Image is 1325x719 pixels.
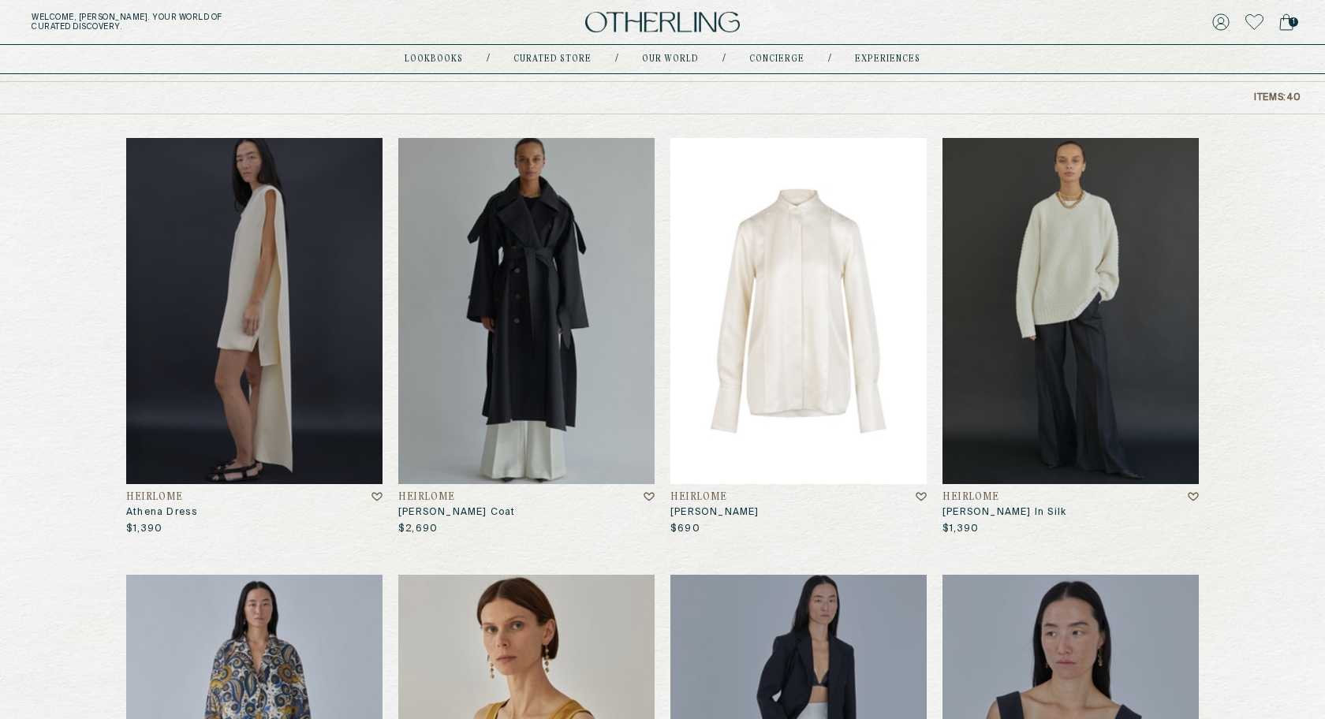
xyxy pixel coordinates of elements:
[942,506,1199,519] h3: [PERSON_NAME] In Silk
[398,523,438,535] p: $2,690
[828,53,831,65] div: /
[126,492,183,503] h4: Heirlome
[32,13,410,32] h5: Welcome, [PERSON_NAME] . Your world of curated discovery.
[722,53,726,65] div: /
[398,138,655,535] a: Micaela CoatHeirlome[PERSON_NAME] Coat$2,690
[670,492,727,503] h4: Heirlome
[1254,92,1301,103] p: Items: 40
[615,53,618,65] div: /
[585,12,740,33] img: logo
[1289,17,1298,27] span: 1
[942,138,1199,484] img: Patricia Sweater in Silk
[670,523,700,535] p: $690
[749,55,804,63] a: concierge
[513,55,592,63] a: Curated store
[126,506,383,519] h3: Athena Dress
[398,138,655,484] img: Micaela Coat
[670,506,927,519] h3: [PERSON_NAME]
[670,138,927,484] img: Petra Shirt
[487,53,490,65] div: /
[942,523,979,535] p: $1,390
[398,492,455,503] h4: Heirlome
[642,55,699,63] a: Our world
[126,523,162,535] p: $1,390
[126,138,383,484] img: Athena Dress
[942,492,999,503] h4: Heirlome
[670,138,927,535] a: Petra ShirtHeirlome[PERSON_NAME]$690
[942,138,1199,535] a: Patricia Sweater in SilkHeirlome[PERSON_NAME] In Silk$1,390
[1279,11,1293,33] a: 1
[855,55,920,63] a: experiences
[405,55,463,63] a: lookbooks
[398,506,655,519] h3: [PERSON_NAME] Coat
[126,138,383,535] a: Athena DressHeirlomeAthena Dress$1,390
